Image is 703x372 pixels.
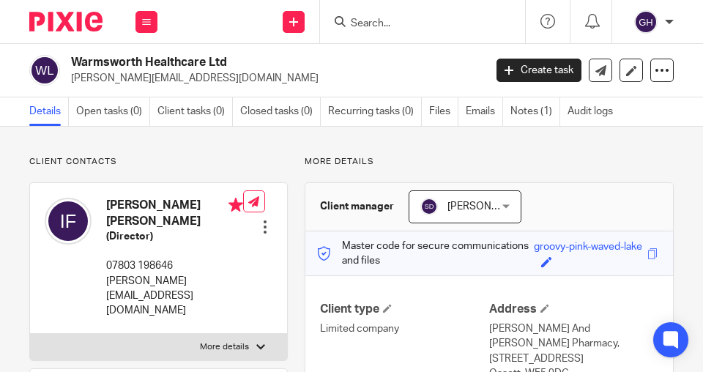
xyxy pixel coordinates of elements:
h2: Warmsworth Healthcare Ltd [71,55,394,70]
h4: Address [489,302,658,317]
div: groovy-pink-waved-lake [534,239,642,256]
p: [PERSON_NAME] And [PERSON_NAME] Pharmacy, [STREET_ADDRESS] [489,321,658,366]
img: Pixie [29,12,103,31]
i: Primary [228,198,243,212]
p: Master code for secure communications and files [316,239,534,269]
a: Audit logs [568,97,620,126]
img: svg%3E [420,198,438,215]
img: svg%3E [29,55,60,86]
a: Recurring tasks (0) [328,97,422,126]
p: More details [305,156,674,168]
img: svg%3E [634,10,658,34]
p: Limited company [320,321,489,336]
a: Closed tasks (0) [240,97,321,126]
a: Open tasks (0) [76,97,150,126]
a: Files [429,97,458,126]
a: Details [29,97,69,126]
p: [PERSON_NAME][EMAIL_ADDRESS][DOMAIN_NAME] [106,274,243,319]
p: Client contacts [29,156,288,168]
a: Notes (1) [510,97,560,126]
h3: Client manager [320,199,394,214]
p: [PERSON_NAME][EMAIL_ADDRESS][DOMAIN_NAME] [71,71,475,86]
h4: [PERSON_NAME] [PERSON_NAME] [106,198,243,229]
p: More details [200,341,249,353]
p: 07803 198646 [106,258,243,273]
span: [PERSON_NAME] [447,201,528,212]
a: Create task [496,59,581,82]
input: Search [349,18,481,31]
h4: Client type [320,302,489,317]
img: svg%3E [45,198,92,245]
a: Client tasks (0) [157,97,233,126]
a: Emails [466,97,503,126]
h5: (Director) [106,229,243,244]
